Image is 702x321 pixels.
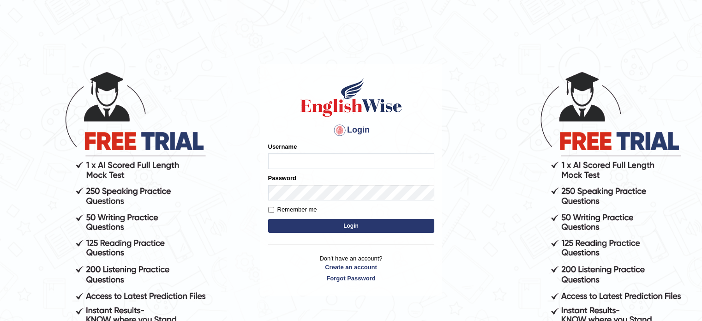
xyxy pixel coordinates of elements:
p: Don't have an account? [268,254,434,283]
label: Username [268,142,297,151]
label: Password [268,174,296,182]
label: Remember me [268,205,317,214]
input: Remember me [268,207,274,213]
img: Logo of English Wise sign in for intelligent practice with AI [299,77,404,118]
a: Forgot Password [268,274,434,283]
button: Login [268,219,434,233]
h4: Login [268,123,434,138]
a: Create an account [268,263,434,272]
